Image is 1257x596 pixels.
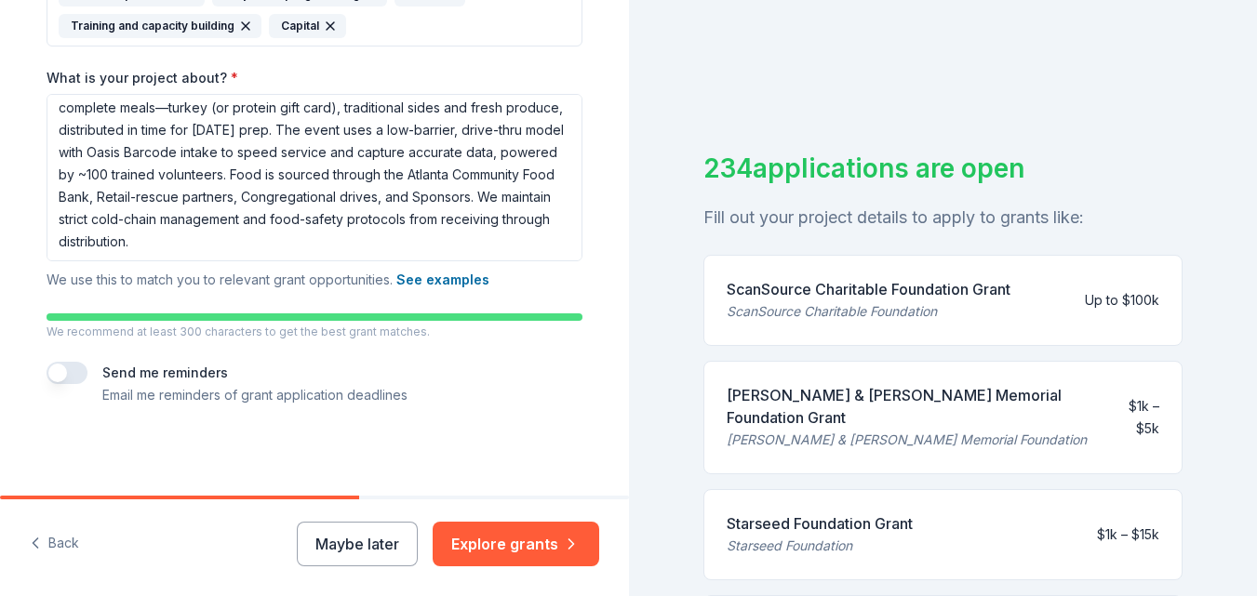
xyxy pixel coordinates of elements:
[102,384,408,406] p: Email me reminders of grant application deadlines
[727,535,913,557] div: Starseed Foundation
[47,69,238,87] label: What is your project about?
[727,384,1098,429] div: [PERSON_NAME] & [PERSON_NAME] Memorial Foundation Grant
[727,300,1010,323] div: ScanSource Charitable Foundation
[1097,523,1159,546] div: $1k – $15k
[727,512,913,535] div: Starseed Foundation Grant
[433,522,599,566] button: Explore grants
[102,364,228,380] label: Send me reminders
[727,429,1098,451] div: [PERSON_NAME] & [PERSON_NAME] Memorial Foundation
[47,272,489,287] span: We use this to match you to relevant grant opportunities.
[47,94,582,261] textarea: The Mercy Seed Resource Center will host our annual [DATE] Giveaway to ensure local families, inc...
[59,14,261,38] div: Training and capacity building
[297,522,418,566] button: Maybe later
[1113,395,1159,440] div: $1k – $5k
[396,269,489,291] button: See examples
[269,14,346,38] div: Capital
[30,524,79,563] button: Back
[703,149,1183,188] div: 234 applications are open
[727,278,1010,300] div: ScanSource Charitable Foundation Grant
[703,203,1183,232] div: Fill out your project details to apply to grants like:
[1085,289,1159,311] div: Up to $100k
[47,324,582,339] p: We recommend at least 300 characters to get the best grant matches.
